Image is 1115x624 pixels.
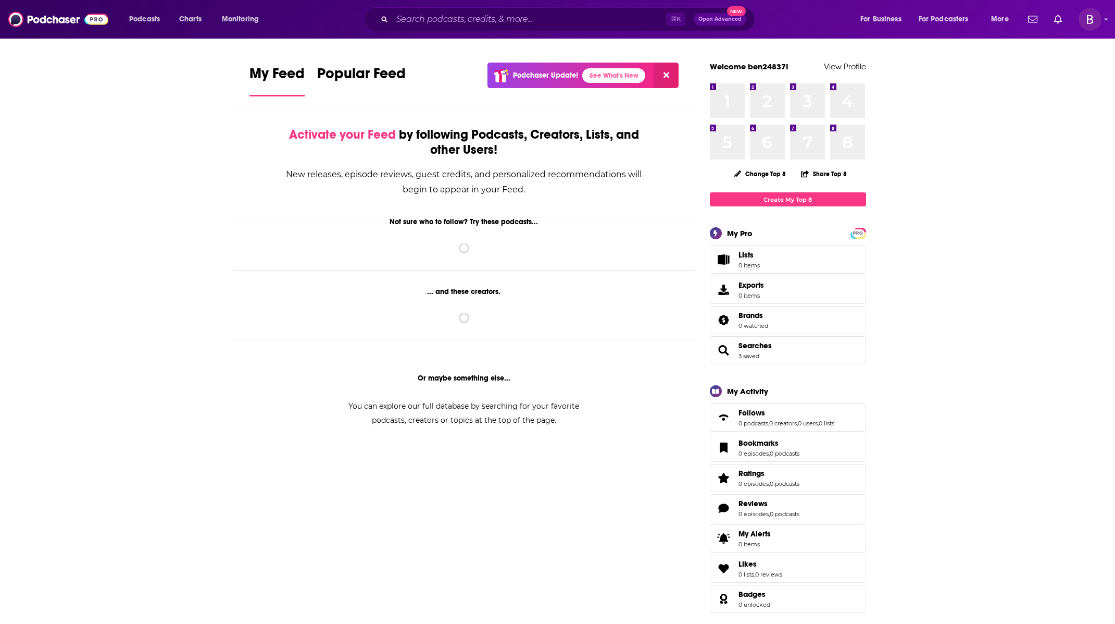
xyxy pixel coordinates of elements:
span: For Podcasters [919,12,969,27]
span: Searches [738,341,772,350]
span: Activate your Feed [289,127,396,142]
a: 0 podcasts [770,450,799,457]
span: 0 items [738,262,760,269]
a: See What's New [582,68,645,83]
a: Charts [172,11,208,28]
span: Badges [738,590,766,599]
a: 0 lists [819,420,834,427]
a: Create My Top 8 [710,192,866,206]
button: Open AdvancedNew [694,13,746,26]
a: Brands [713,313,734,327]
span: Monitoring [222,12,259,27]
span: Ratings [710,464,866,492]
a: Popular Feed [317,65,406,96]
span: 0 items [738,541,771,548]
span: Searches [710,336,866,364]
span: New [727,6,746,16]
span: , [797,420,798,427]
a: Bookmarks [713,441,734,455]
button: Show profile menu [1079,8,1101,31]
span: , [754,571,755,578]
button: Share Top 8 [800,164,847,184]
a: Lists [710,246,866,274]
span: , [768,420,769,427]
span: Brands [738,311,763,320]
a: 0 episodes [738,480,769,487]
span: Reviews [738,499,768,508]
a: Bookmarks [738,438,799,448]
span: Reviews [710,494,866,522]
div: ... and these creators. [233,287,696,296]
span: More [991,12,1009,27]
button: open menu [215,11,272,28]
span: Popular Feed [317,65,406,89]
span: Exports [738,280,764,290]
span: Charts [179,12,202,27]
span: Brands [710,306,866,334]
span: Open Advanced [698,17,742,22]
span: Follows [738,408,765,418]
span: , [769,480,770,487]
span: Likes [710,555,866,583]
button: open menu [912,11,984,28]
a: My Feed [249,65,305,96]
a: 0 reviews [755,571,782,578]
span: Bookmarks [710,434,866,462]
span: Logged in as ben24837 [1079,8,1101,31]
a: Searches [713,343,734,358]
span: ⌘ K [666,13,685,26]
a: Reviews [738,499,799,508]
span: Ratings [738,469,765,478]
a: 0 episodes [738,450,769,457]
a: 0 lists [738,571,754,578]
span: My Alerts [738,529,771,539]
span: Likes [738,559,757,569]
a: Badges [738,590,770,599]
div: by following Podcasts, Creators, Lists, and other Users! [285,127,643,157]
span: Lists [738,250,760,260]
a: Ratings [738,469,799,478]
img: Podchaser - Follow, Share and Rate Podcasts [8,9,108,29]
a: Likes [738,559,782,569]
a: 0 watched [738,322,768,329]
button: Change Top 8 [728,167,793,180]
img: User Profile [1079,8,1101,31]
p: Podchaser Update! [513,71,578,80]
a: 0 unlocked [738,601,770,608]
button: open menu [984,11,1022,28]
a: 0 users [798,420,818,427]
span: Bookmarks [738,438,779,448]
button: open menu [122,11,173,28]
div: My Activity [727,386,768,396]
div: Search podcasts, credits, & more... [373,7,765,31]
a: Welcome ben24837! [710,62,788,71]
span: 0 items [738,292,764,299]
span: , [769,510,770,518]
a: Show notifications dropdown [1050,10,1066,28]
a: 0 episodes [738,510,769,518]
span: For Business [860,12,901,27]
span: Badges [710,585,866,613]
span: Follows [710,403,866,432]
a: Brands [738,311,768,320]
span: My Feed [249,65,305,89]
div: New releases, episode reviews, guest credits, and personalized recommendations will begin to appe... [285,167,643,197]
a: 0 podcasts [770,510,799,518]
span: , [818,420,819,427]
span: Podcasts [129,12,160,27]
a: Badges [713,592,734,606]
a: 0 podcasts [738,420,768,427]
div: You can explore our full database by searching for your favorite podcasts, creators or topics at ... [336,399,592,427]
a: Likes [713,561,734,576]
a: Follows [713,410,734,425]
a: PRO [852,229,865,237]
span: Exports [713,283,734,297]
a: 3 saved [738,352,759,360]
a: Ratings [713,471,734,485]
div: Or maybe something else... [233,374,696,383]
span: , [769,450,770,457]
span: Lists [738,250,754,260]
a: View Profile [824,62,866,71]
